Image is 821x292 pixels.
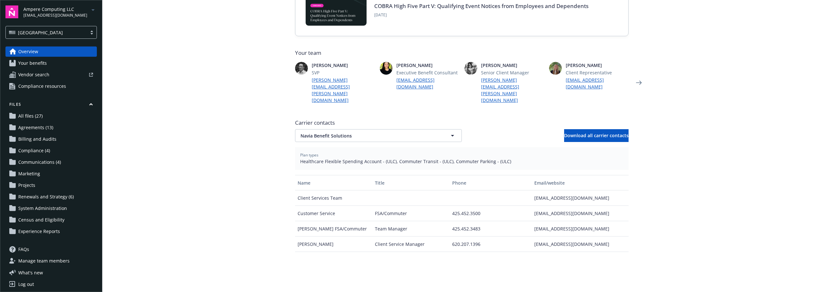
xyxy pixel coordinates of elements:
span: Compliance (4) [18,146,50,156]
a: Billing and Audits [5,134,97,144]
span: Marketing [18,169,40,179]
span: Vendor search [18,70,49,80]
span: Download all carrier contacts [564,132,629,138]
span: Senior Client Manager [481,69,544,76]
img: photo [549,62,562,75]
img: photo [295,62,308,75]
a: Compliance resources [5,81,97,91]
div: FSA/Commuter [372,206,450,221]
span: Experience Reports [18,226,60,237]
div: 620.207.1396 [450,237,532,252]
span: Client Representative [566,69,629,76]
div: [EMAIL_ADDRESS][DOMAIN_NAME] [532,206,628,221]
a: Experience Reports [5,226,97,237]
a: COBRA High Five Part V: Qualifying Event Notices from Employees and Dependents [374,2,588,10]
div: [PERSON_NAME] FSA/Commuter [295,221,372,237]
a: FAQs [5,244,97,254]
button: Ampere Computing LLC[EMAIL_ADDRESS][DOMAIN_NAME]arrowDropDown [23,5,97,18]
span: [PERSON_NAME] [312,62,375,69]
span: Compliance resources [18,81,66,91]
a: Communications (4) [5,157,97,167]
span: Overview [18,46,38,57]
img: navigator-logo.svg [5,5,18,18]
a: [EMAIL_ADDRESS][DOMAIN_NAME] [396,77,459,90]
span: [DATE] [374,12,588,18]
span: Your benefits [18,58,47,68]
a: Compliance (4) [5,146,97,156]
button: Name [295,175,372,190]
button: Title [372,175,450,190]
a: Manage team members [5,256,97,266]
span: [PERSON_NAME] [566,62,629,69]
span: FAQs [18,244,29,254]
button: Phone [450,175,532,190]
span: Billing and Audits [18,134,56,144]
div: 425.452.3483 [450,221,532,237]
span: Census and Eligibility [18,215,64,225]
a: Vendor search [5,70,97,80]
a: Overview [5,46,97,57]
img: photo [464,62,477,75]
button: Download all carrier contacts [564,129,629,142]
div: [EMAIL_ADDRESS][DOMAIN_NAME] [532,221,628,237]
span: SVP [312,69,375,76]
span: Agreements (13) [18,122,53,133]
div: [EMAIL_ADDRESS][DOMAIN_NAME] [532,237,628,252]
div: [EMAIL_ADDRESS][DOMAIN_NAME] [532,190,628,206]
div: Team Manager [372,221,450,237]
div: Customer Service [295,206,372,221]
span: System Administration [18,203,67,213]
button: What's new [5,269,53,276]
span: Healthcare Flexible Spending Account - (ULC), Commuter Transit - (ULC), Commuter Parking - (ULC) [300,158,623,165]
span: Carrier contacts [295,119,629,127]
div: 425.452.3500 [450,206,532,221]
span: Ampere Computing LLC [23,6,87,13]
span: All files (27) [18,111,43,121]
a: Renewals and Strategy (6) [5,192,97,202]
span: Renewals and Strategy (6) [18,192,74,202]
span: Projects [18,180,35,190]
a: Marketing [5,169,97,179]
button: Files [5,102,97,110]
a: Your benefits [5,58,97,68]
img: photo [380,62,393,75]
a: Agreements (13) [5,122,97,133]
span: Manage team members [18,256,70,266]
span: Communications (4) [18,157,61,167]
a: All files (27) [5,111,97,121]
div: Client Services Team [295,190,372,206]
a: Projects [5,180,97,190]
button: Email/website [532,175,628,190]
div: Phone [452,179,529,186]
button: Navia Benefit Solutions [295,129,462,142]
a: Census and Eligibility [5,215,97,225]
div: [PERSON_NAME] [295,237,372,252]
span: Your team [295,49,629,57]
div: Log out [18,279,34,289]
span: Navia Benefit Solutions [300,132,434,139]
a: [PERSON_NAME][EMAIL_ADDRESS][PERSON_NAME][DOMAIN_NAME] [481,77,544,104]
div: Email/website [534,179,626,186]
span: [EMAIL_ADDRESS][DOMAIN_NAME] [23,13,87,18]
span: [GEOGRAPHIC_DATA] [18,29,63,36]
div: Client Service Manager [372,237,450,252]
div: Name [298,179,370,186]
span: [PERSON_NAME] [396,62,459,69]
a: System Administration [5,203,97,213]
div: Title [375,179,447,186]
a: Next [634,78,644,88]
span: Executive Benefit Consultant [396,69,459,76]
a: [EMAIL_ADDRESS][DOMAIN_NAME] [566,77,629,90]
span: What ' s new [18,269,43,276]
span: Plan types [300,152,623,158]
span: [GEOGRAPHIC_DATA] [9,29,84,36]
a: [PERSON_NAME][EMAIL_ADDRESS][PERSON_NAME][DOMAIN_NAME] [312,77,375,104]
a: arrowDropDown [89,6,97,13]
span: [PERSON_NAME] [481,62,544,69]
